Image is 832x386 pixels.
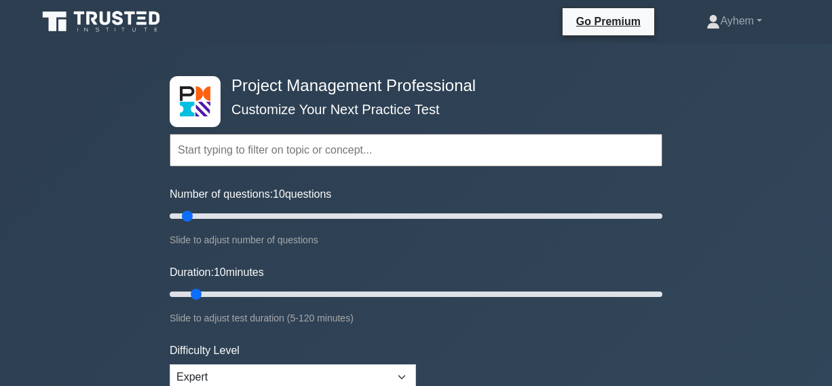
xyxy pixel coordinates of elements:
span: 10 [273,188,285,200]
label: Difficulty Level [170,343,240,359]
div: Slide to adjust number of questions [170,232,662,248]
a: Ayhem [674,7,795,35]
div: Slide to adjust test duration (5-120 minutes) [170,310,662,326]
input: Start typing to filter on topic or concept... [170,134,662,166]
a: Go Premium [568,13,649,30]
h4: Project Management Professional [226,76,596,96]
label: Duration: minutes [170,264,264,281]
span: 10 [214,266,226,278]
label: Number of questions: questions [170,186,331,203]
